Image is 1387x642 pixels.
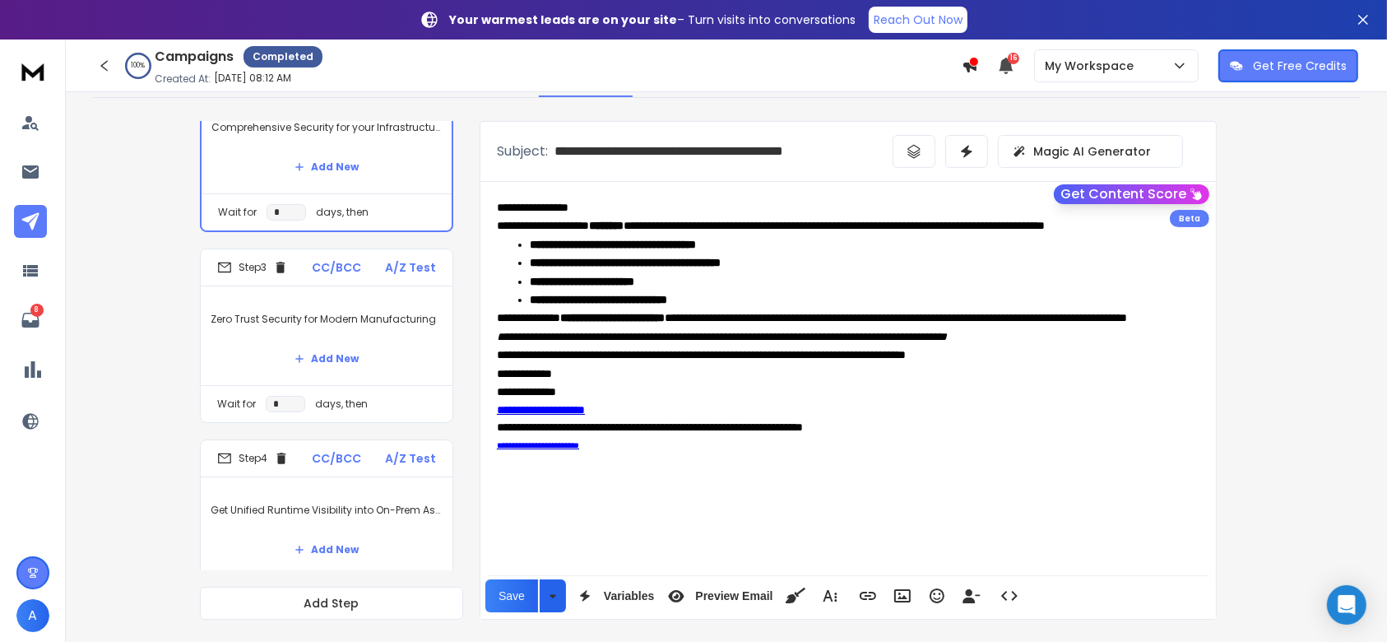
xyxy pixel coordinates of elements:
button: Add New [281,533,372,566]
div: Completed [244,46,322,67]
li: Step2CC/BCCA/Z TestComprehensive Security for your InfrastructureAdd NewWait fordays, then [200,56,453,232]
button: Clean HTML [780,579,811,612]
a: Reach Out Now [869,7,967,33]
button: A [16,599,49,632]
p: Wait for [218,206,257,219]
p: My Workspace [1045,58,1140,74]
button: More Text [814,579,846,612]
p: 100 % [132,61,146,71]
button: Code View [994,579,1025,612]
p: Comprehensive Security for your Infrastructure [211,105,442,151]
p: A/Z Test [385,450,436,467]
p: Get Unified Runtime Visibility into On-Prem Assets [211,487,443,533]
img: logo [16,56,49,86]
p: days, then [315,398,368,411]
button: Add New [281,151,372,184]
div: Beta [1170,210,1209,227]
li: Step3CC/BCCA/Z TestZero Trust Security for Modern ManufacturingAdd NewWait fordays, then [200,249,453,423]
button: Add Step [200,587,463,620]
strong: Your warmest leads are on your site [449,12,677,28]
p: – Turn visits into conversations [449,12,856,28]
span: 16 [1008,53,1019,64]
p: Created At: [155,72,211,86]
button: Save [485,579,538,612]
span: Preview Email [692,589,776,603]
p: Reach Out Now [874,12,963,28]
div: Step 4 [217,451,289,466]
button: Get Content Score [1054,184,1209,204]
span: Variables [601,589,658,603]
p: Zero Trust Security for Modern Manufacturing [211,296,443,342]
h1: Campaigns [155,47,234,67]
p: Get Free Credits [1253,58,1347,74]
p: days, then [316,206,369,219]
p: 8 [30,304,44,317]
p: CC/BCC [312,259,361,276]
button: Get Free Credits [1218,49,1358,82]
p: Magic AI Generator [1033,143,1151,160]
button: Add New [281,342,372,375]
button: Emoticons [921,579,953,612]
button: Insert Link (Ctrl+K) [852,579,884,612]
button: Insert Image (Ctrl+P) [887,579,918,612]
div: Open Intercom Messenger [1327,585,1366,625]
button: Preview Email [661,579,776,612]
p: [DATE] 08:12 AM [214,72,291,85]
button: Variables [569,579,658,612]
li: Step4CC/BCCA/Z TestGet Unified Runtime Visibility into On-Prem AssetsAdd NewWait fordays, then [200,440,453,614]
p: A/Z Test [385,259,436,276]
button: Insert Unsubscribe Link [956,579,987,612]
div: Step 3 [217,260,288,275]
p: CC/BCC [313,450,362,467]
a: 8 [14,304,47,337]
p: Subject: [497,142,548,161]
p: Wait for [217,398,256,411]
button: Magic AI Generator [998,135,1183,168]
